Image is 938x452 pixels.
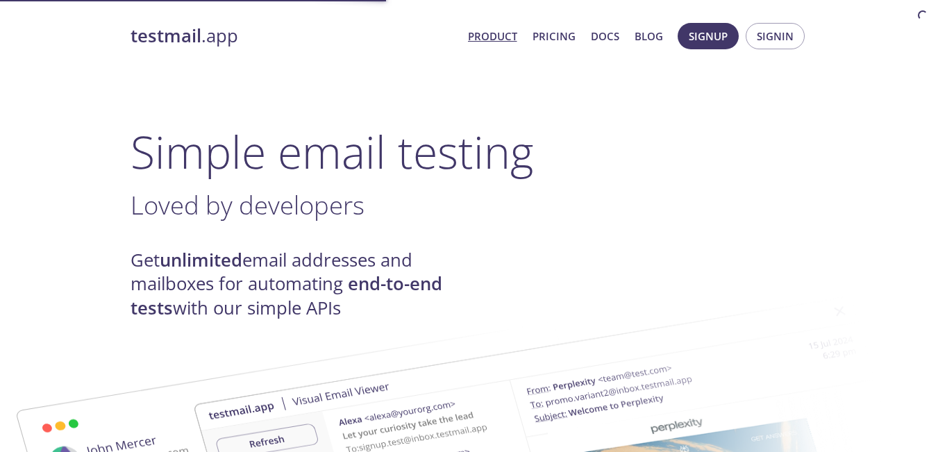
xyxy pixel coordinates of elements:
span: Loved by developers [131,187,365,222]
strong: unlimited [160,248,242,272]
a: Pricing [533,27,576,45]
button: Signin [746,23,805,49]
span: Signin [757,27,794,45]
button: Signup [678,23,739,49]
strong: end-to-end tests [131,271,442,319]
a: Blog [635,27,663,45]
a: testmail.app [131,24,457,48]
a: Docs [591,27,619,45]
strong: testmail [131,24,201,48]
h4: Get email addresses and mailboxes for automating with our simple APIs [131,249,469,320]
span: Signup [689,27,728,45]
a: Product [468,27,517,45]
h1: Simple email testing [131,125,808,178]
